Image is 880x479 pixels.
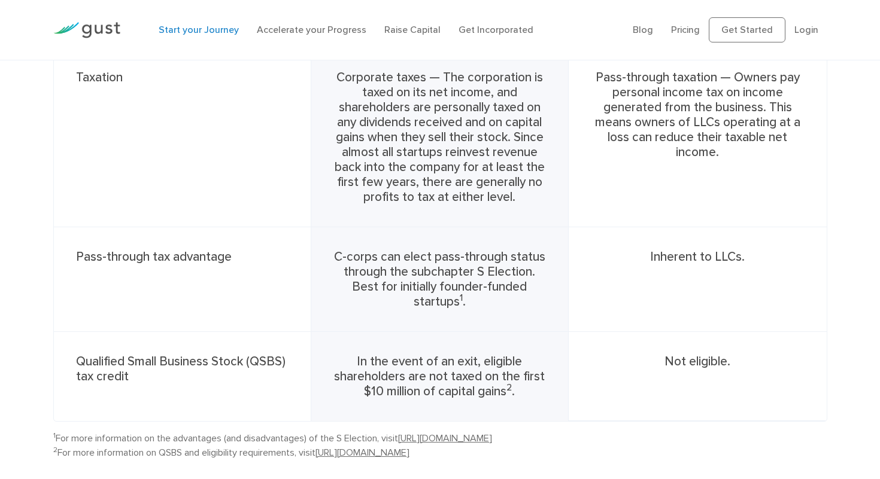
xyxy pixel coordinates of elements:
div: Not eligible. [569,332,826,421]
div: Inherent to LLCs. [569,227,826,332]
sup: 1 [53,431,56,440]
div: In the event of an exit, eligible shareholders are not taxed on the first $10 million of capital ... [311,332,569,421]
a: Raise Capital [384,24,441,35]
sup: 2 [506,382,512,393]
a: [URL][DOMAIN_NAME] [315,447,409,458]
div: Corporate taxes — The corporation is taxed on its net income, and shareholders are personally tax... [311,48,569,227]
p: For more information on the advantages (and disadvantages) of the S Election, visit For more info... [53,431,827,460]
img: Gust Logo [53,22,120,38]
a: [URL][DOMAIN_NAME] [398,432,492,444]
a: Pricing [671,24,700,35]
a: Accelerate your Progress [257,24,366,35]
div: Pass-through taxation — Owners pay personal income tax on income generated from the business. Thi... [569,48,826,227]
div: Qualified Small Business Stock (QSBS) tax credit [54,332,311,421]
div: Pass-through tax advantage [54,227,311,332]
sup: 2 [53,446,57,454]
a: Get Started [709,17,785,42]
a: Start your Journey [159,24,239,35]
a: Blog [633,24,653,35]
div: Taxation [54,48,311,227]
a: Login [794,24,818,35]
div: C-corps can elect pass-through status through the subchapter S Election. Best for initially found... [311,227,569,332]
sup: 1 [460,292,463,303]
a: Get Incorporated [459,24,533,35]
